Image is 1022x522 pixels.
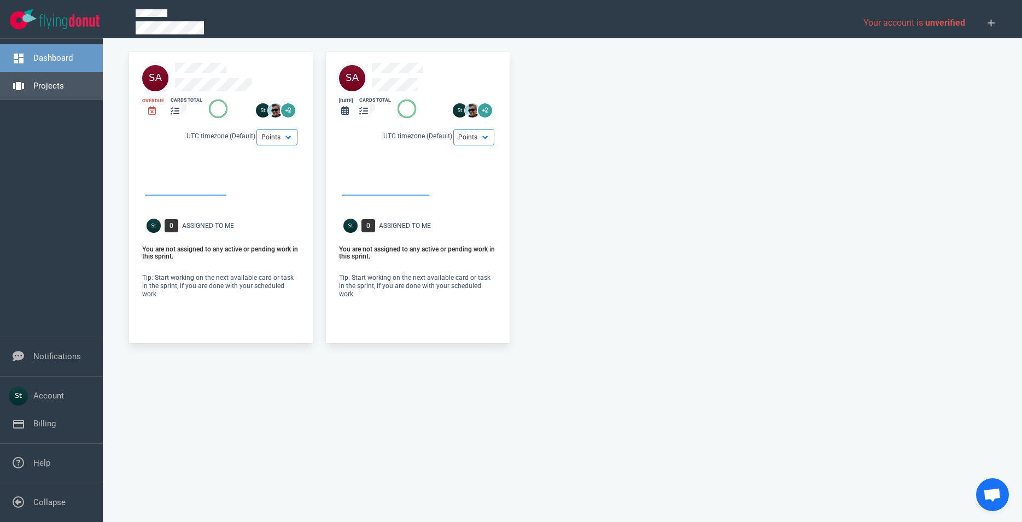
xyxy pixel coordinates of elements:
[361,219,375,232] span: 0
[33,497,66,507] a: Collapse
[359,97,391,104] div: cards total
[147,219,161,233] img: Avatar
[171,97,202,104] div: cards total
[339,131,497,143] div: UTC timezone (Default)
[33,53,73,63] a: Dashboard
[256,103,270,118] img: 26
[465,103,480,118] img: 26
[976,478,1009,511] div: Open chat
[925,17,965,28] span: unverified
[33,419,56,429] a: Billing
[33,458,50,468] a: Help
[285,107,291,113] text: +2
[339,65,365,91] img: 40
[482,107,488,113] text: +2
[142,97,164,104] div: Overdue
[339,97,353,104] div: [DATE]
[33,81,64,91] a: Projects
[165,219,178,232] span: 0
[863,17,965,28] span: Your account is
[453,103,467,118] img: 26
[182,221,306,231] div: Assigned To Me
[142,246,300,261] p: You are not assigned to any active or pending work in this sprint.
[33,351,81,361] a: Notifications
[142,65,168,91] img: 40
[33,391,64,401] a: Account
[379,221,503,231] div: Assigned To Me
[142,274,300,298] p: Tip: Start working on the next available card or task in the sprint, if you are done with your sc...
[39,14,100,29] img: Flying Donut text logo
[339,246,497,261] p: You are not assigned to any active or pending work in this sprint.
[268,103,283,118] img: 26
[142,131,300,143] div: UTC timezone (Default)
[343,219,358,233] img: Avatar
[339,274,497,298] p: Tip: Start working on the next available card or task in the sprint, if you are done with your sc...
